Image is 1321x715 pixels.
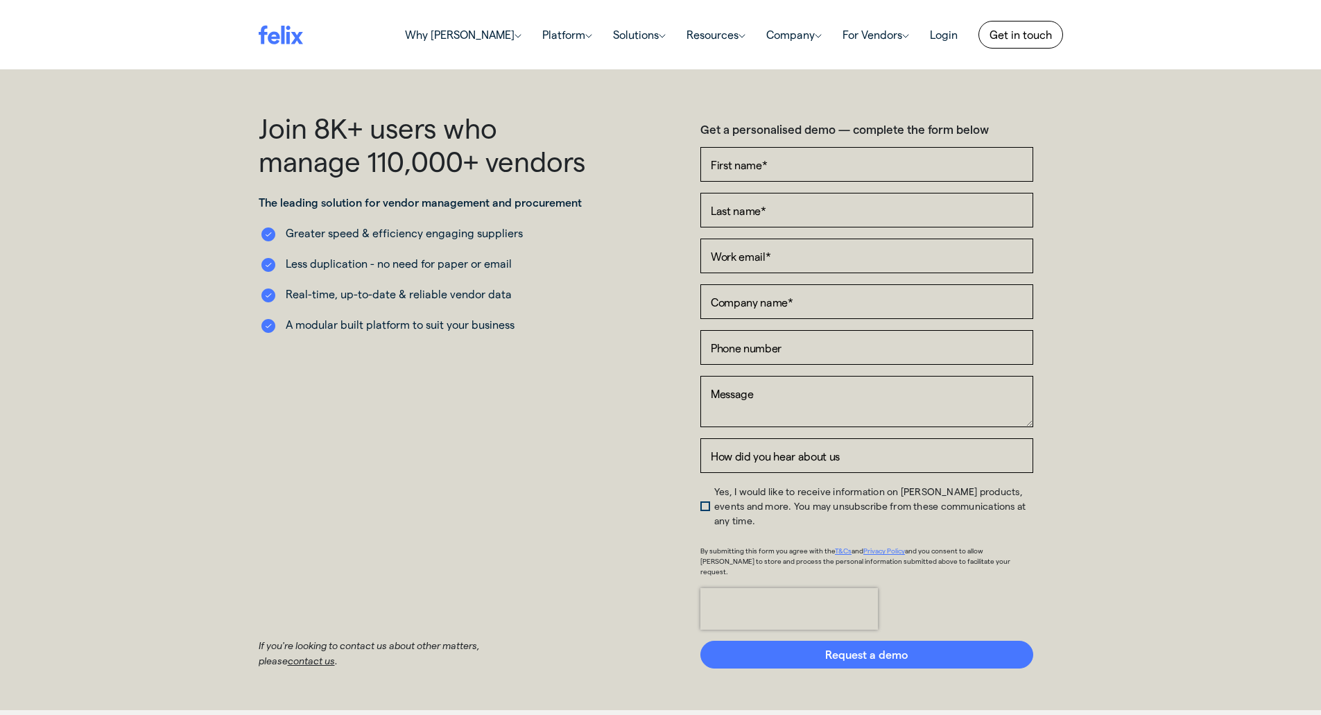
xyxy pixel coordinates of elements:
li: Less duplication - no need for paper or email [259,255,592,272]
li: Real-time, up-to-date & reliable vendor data [259,286,592,302]
a: Privacy Policy [863,546,905,555]
a: Resources [676,21,756,49]
a: Get in touch [978,21,1063,49]
a: Solutions [603,21,676,49]
a: T&Cs [835,546,852,555]
span: and you consent to allow [PERSON_NAME] to store and process the personal information submitted ab... [700,546,1010,576]
strong: Get a personalised demo — complete the form below [700,122,989,136]
a: For Vendors [832,21,919,49]
iframe: reCAPTCHA [700,588,878,630]
a: Platform [532,21,603,49]
span: and [852,546,863,555]
a: Login [919,21,968,49]
a: Company [756,21,832,49]
strong: The leading solution for vendor management and procurement [259,196,582,209]
a: Why [PERSON_NAME] [395,21,532,49]
img: felix logo [259,25,303,44]
li: A modular built platform to suit your business [259,316,592,333]
p: If you're looking to contact us about other matters, please . [259,638,536,669]
input: Request a demo [700,641,1033,669]
span: Yes, I would like to receive information on [PERSON_NAME] products, events and more. You may unsu... [714,485,1026,526]
span: By submitting this form you agree with the [700,546,835,555]
li: Greater speed & efficiency engaging suppliers [259,225,592,241]
h1: Join 8K+ users who manage 110,000+ vendors [259,111,592,178]
a: contact us [288,655,335,666]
